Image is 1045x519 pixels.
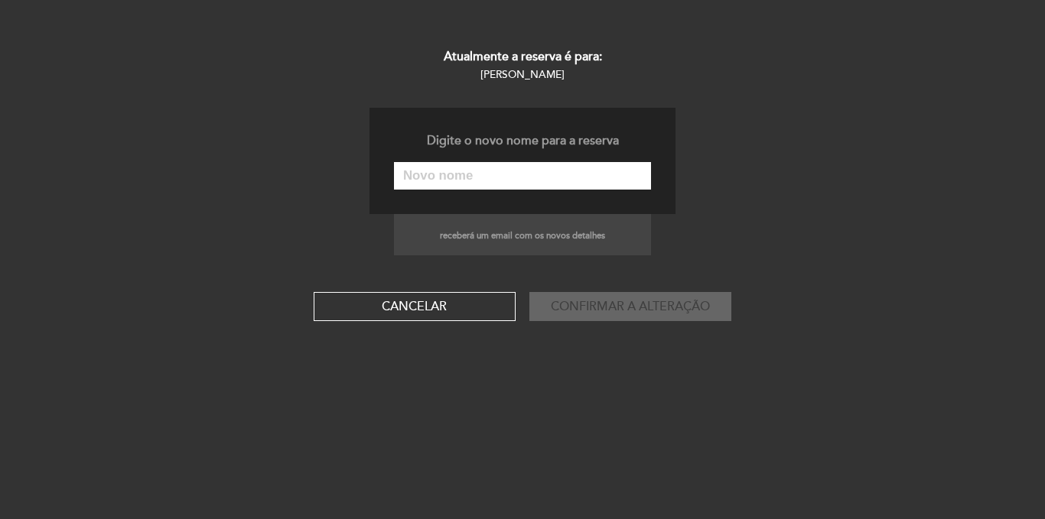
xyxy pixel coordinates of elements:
small: [PERSON_NAME] [480,68,565,81]
b: Atualmente a reserva é para: [444,49,602,64]
div: Digite o novo nome para a reserva [394,132,651,150]
input: Novo nome [394,162,651,190]
button: Cancelar [314,292,516,321]
small: receberá um email com os novos detalhes [440,230,605,241]
button: Confirmar a alteração [529,292,731,321]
